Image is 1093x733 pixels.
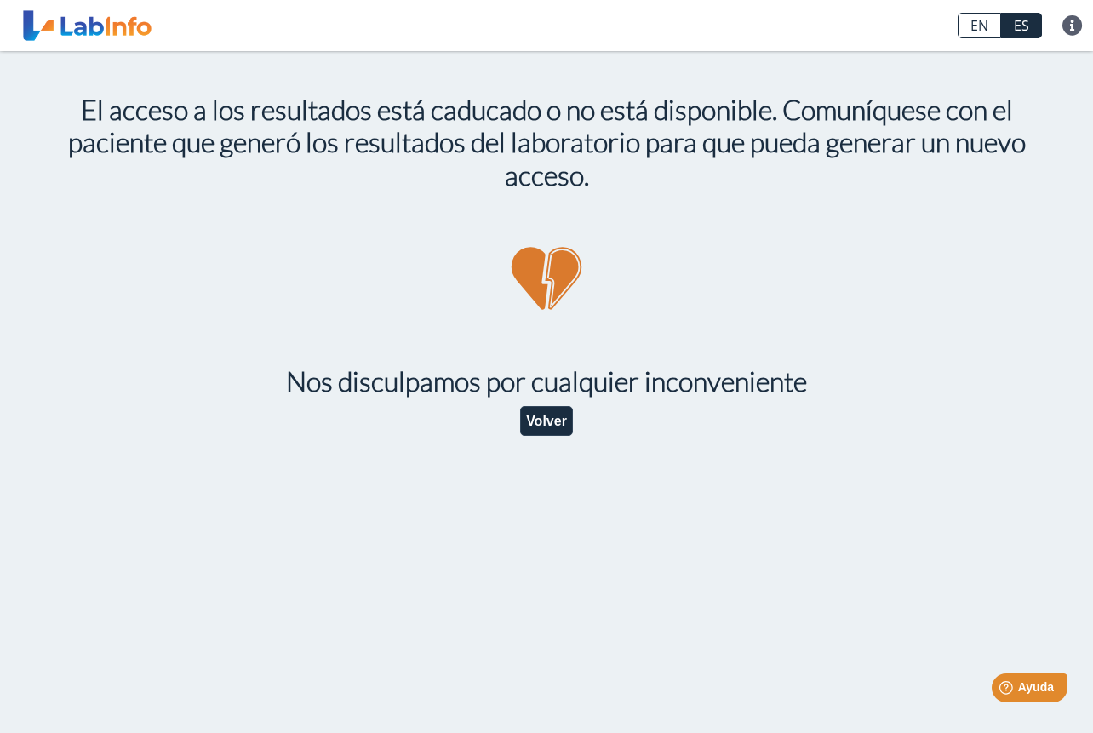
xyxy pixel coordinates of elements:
h1: Nos disculpamos por cualquier inconveniente [61,365,1032,398]
a: ES [1001,13,1042,38]
h1: El acceso a los resultados está caducado o no está disponible. Comuníquese con el paciente que ge... [61,94,1032,192]
button: Volver [520,406,573,436]
a: EN [958,13,1001,38]
iframe: Help widget launcher [941,667,1074,714]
